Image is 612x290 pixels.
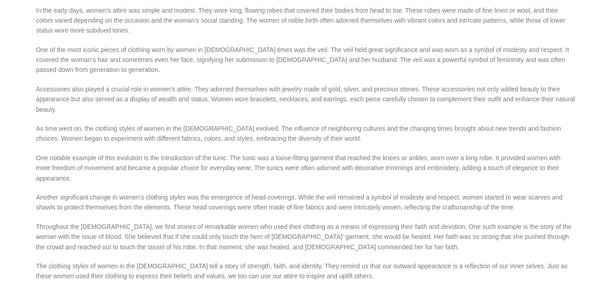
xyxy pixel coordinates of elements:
[36,192,576,213] p: Another significant change in women’s clothing styles was the emergence of head coverings. While ...
[36,153,576,183] p: One notable example of this evolution is the introduction of the tunic. The tunic was a loose-fit...
[36,222,576,252] p: Throughout the [DEMOGRAPHIC_DATA], we find stories of remarkable women who used their clothing as...
[36,261,576,281] p: The clothing styles of women in the [DEMOGRAPHIC_DATA] tell a story of strength, faith, and ident...
[36,124,576,144] p: As time went on, the clothing styles of women in the [DEMOGRAPHIC_DATA] evolved. The influence of...
[36,84,576,114] p: Accessories also played a crucial role in women’s attire. They adorned themselves with jewelry ma...
[36,5,576,36] p: In the early days, women’s attire was simple and modest. They wore long, flowing robes that cover...
[36,45,576,75] p: One of the most iconic pieces of clothing worn by women in [DEMOGRAPHIC_DATA] times was the veil....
